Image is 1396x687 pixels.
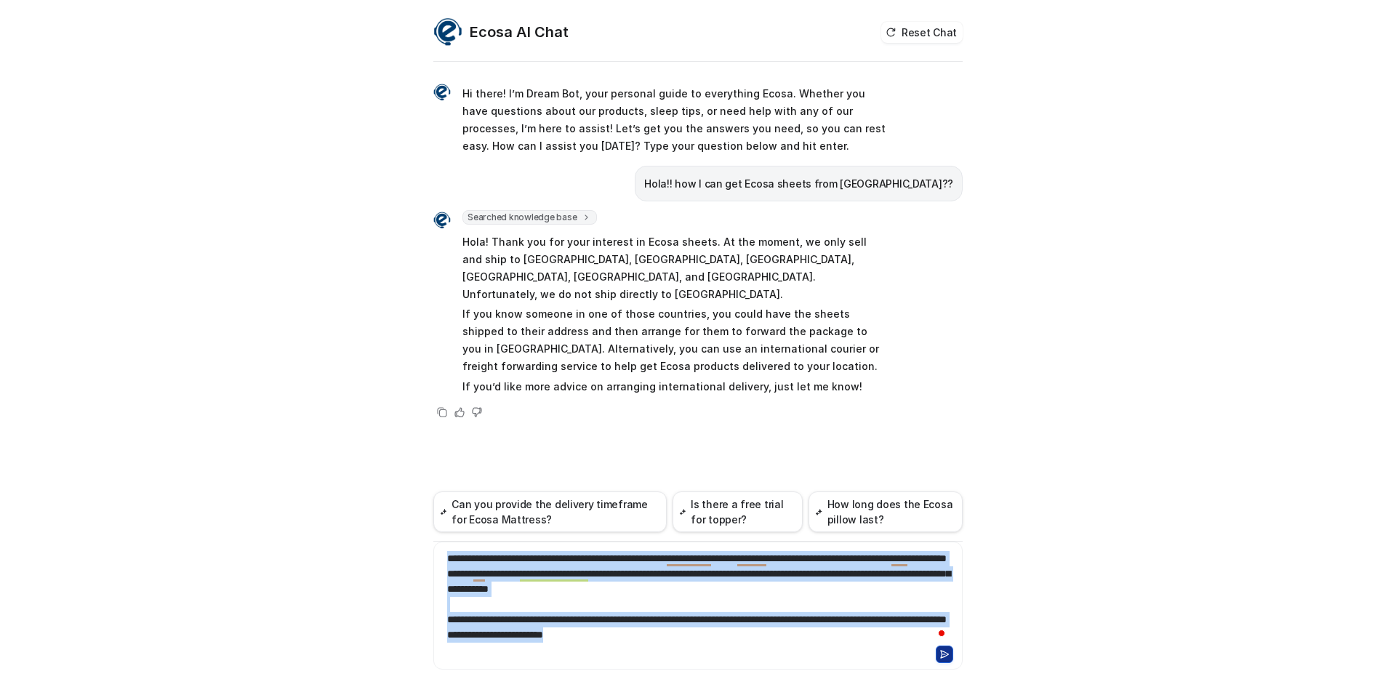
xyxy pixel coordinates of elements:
p: Hola!! how I can get Ecosa sheets from [GEOGRAPHIC_DATA]?? [644,175,953,193]
button: How long does the Ecosa pillow last? [809,491,963,532]
button: Reset Chat [881,22,963,43]
button: Is there a free trial for topper? [673,491,803,532]
div: To enrich screen reader interactions, please activate Accessibility in Grammarly extension settings [437,551,959,643]
p: If you know someone in one of those countries, you could have the sheets shipped to their address... [462,305,888,375]
h2: Ecosa AI Chat [470,22,569,42]
p: Hola! Thank you for your interest in Ecosa sheets. At the moment, we only sell and ship to [GEOGR... [462,233,888,303]
img: Widget [433,84,451,101]
span: Searched knowledge base [462,210,597,225]
p: If you’d like more advice on arranging international delivery, just let me know! [462,378,888,395]
button: Can you provide the delivery timeframe for Ecosa Mattress? [433,491,667,532]
p: Hi there! I’m Dream Bot, your personal guide to everything Ecosa. Whether you have questions abou... [462,85,888,155]
img: Widget [433,212,451,229]
img: Widget [433,17,462,47]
